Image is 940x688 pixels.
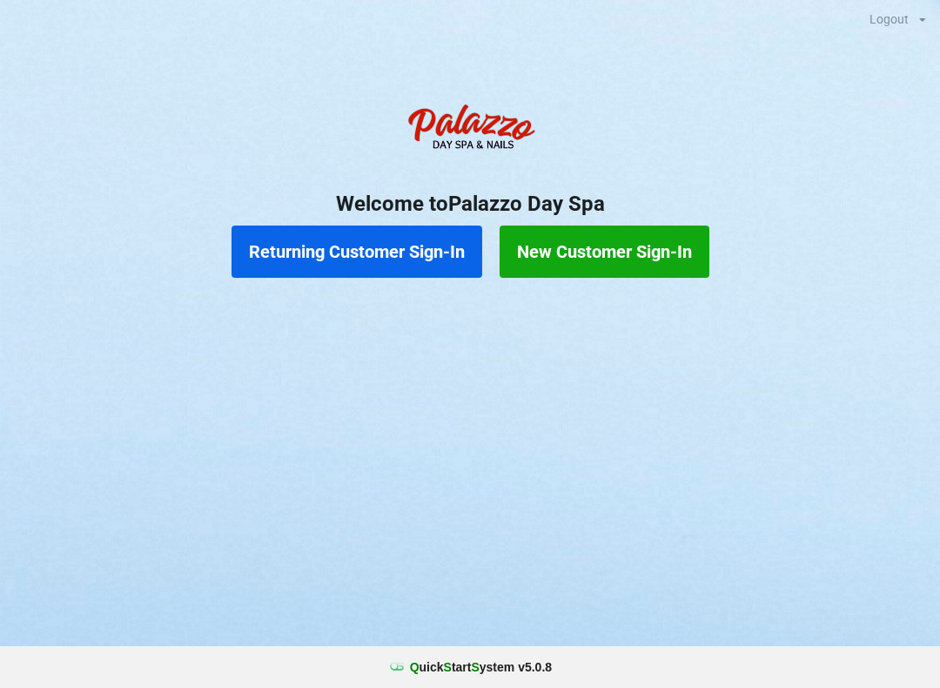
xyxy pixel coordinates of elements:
[388,658,406,676] img: favicon.ico
[869,13,909,25] div: Logout
[500,226,709,278] button: New Customer Sign-In
[410,658,552,676] b: uick tart ystem v 5.0.8
[232,226,482,278] button: Returning Customer Sign-In
[471,660,479,674] span: S
[400,95,540,165] img: PalazzoDaySpaNails-Logo.png
[410,660,420,674] span: Q
[444,660,452,674] span: S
